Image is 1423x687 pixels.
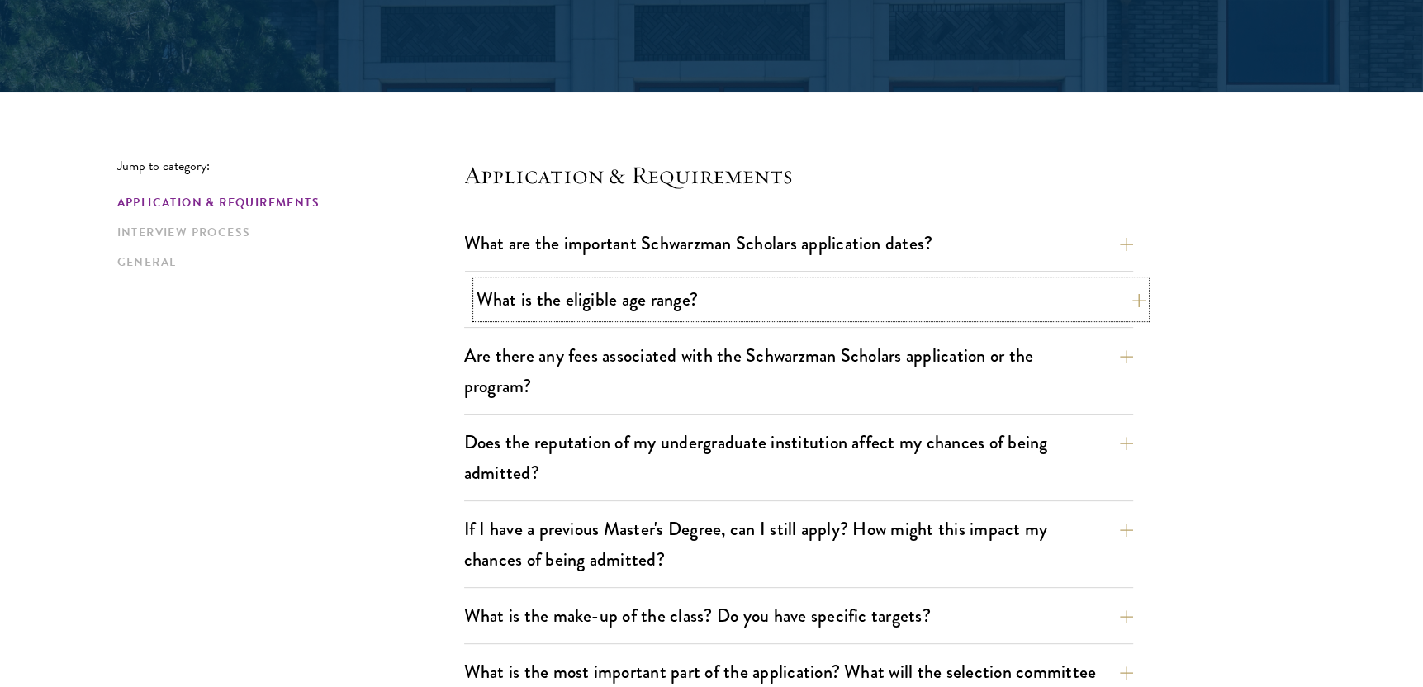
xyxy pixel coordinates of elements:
[117,159,464,173] p: Jump to category:
[464,424,1133,491] button: Does the reputation of my undergraduate institution affect my chances of being admitted?
[477,281,1146,318] button: What is the eligible age range?
[464,225,1133,262] button: What are the important Schwarzman Scholars application dates?
[117,224,454,241] a: Interview Process
[464,597,1133,634] button: What is the make-up of the class? Do you have specific targets?
[464,337,1133,405] button: Are there any fees associated with the Schwarzman Scholars application or the program?
[117,194,454,211] a: Application & Requirements
[117,253,454,271] a: General
[464,510,1133,578] button: If I have a previous Master's Degree, can I still apply? How might this impact my chances of bein...
[464,159,1133,192] h4: Application & Requirements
